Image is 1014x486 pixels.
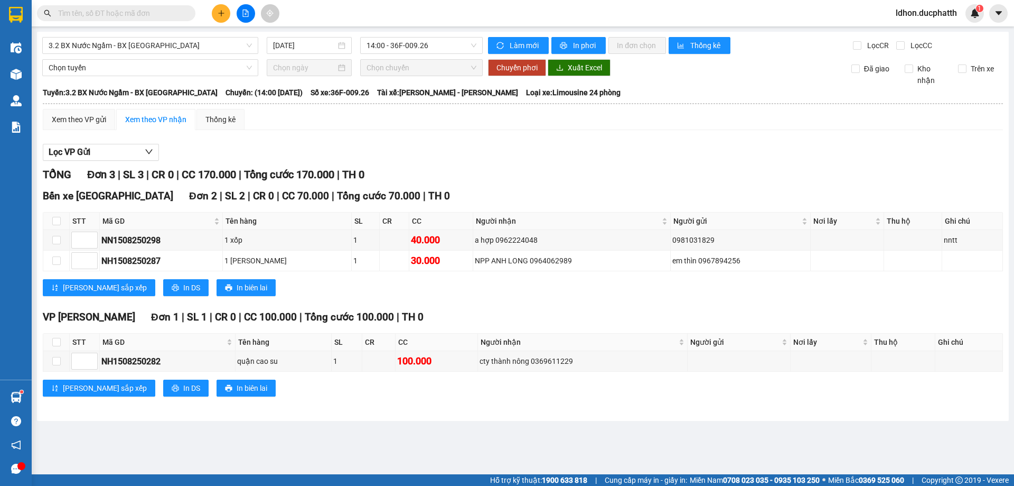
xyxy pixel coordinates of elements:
span: printer [225,284,232,292]
span: Người gửi [690,336,780,348]
span: aim [266,10,274,17]
th: SL [352,213,380,230]
span: TỔNG [43,168,71,181]
button: downloadXuất Excel [548,59,611,76]
span: CR 0 [152,168,174,181]
b: Tuyến: 3.2 BX Nước Ngầm - BX [GEOGRAPHIC_DATA] [43,88,218,97]
span: question-circle [11,416,21,426]
span: Lọc CC [906,40,934,51]
span: Miền Nam [690,474,820,486]
span: Đơn 3 [87,168,115,181]
div: 1 [333,355,360,367]
span: VP [PERSON_NAME] [43,311,135,323]
button: file-add [237,4,255,23]
span: SL 3 [123,168,144,181]
button: In đơn chọn [608,37,666,54]
th: CR [380,213,410,230]
input: 15/08/2025 [273,40,336,51]
span: | [277,190,279,202]
span: Kho nhận [913,63,950,86]
span: CC 100.000 [244,311,297,323]
span: plus [218,10,225,17]
button: sort-ascending[PERSON_NAME] sắp xếp [43,380,155,397]
span: | [239,168,241,181]
span: | [397,311,399,323]
th: CC [396,334,478,351]
th: SL [332,334,362,351]
img: warehouse-icon [11,69,22,80]
strong: 0708 023 035 - 0935 103 250 [723,476,820,484]
span: In DS [183,282,200,294]
span: Trên xe [966,63,998,75]
th: STT [70,334,100,351]
span: bar-chart [677,42,686,50]
span: | [595,474,597,486]
span: In DS [183,382,200,394]
strong: 0369 525 060 [859,476,904,484]
span: Số xe: 36F-009.26 [311,87,369,98]
span: Thống kê [690,40,722,51]
img: logo-vxr [9,7,23,23]
span: Chọn chuyến [367,60,476,76]
span: Mã GD [102,336,224,348]
div: 40.000 [411,233,471,247]
div: nntt [944,234,1001,246]
span: TH 0 [428,190,450,202]
button: Lọc VP Gửi [43,144,159,161]
td: NN1508250298 [100,230,223,251]
span: | [423,190,426,202]
th: Ghi chú [942,213,1003,230]
span: caret-down [994,8,1003,18]
span: | [220,190,222,202]
span: copyright [955,476,963,484]
span: ldhon.ducphatth [887,6,965,20]
span: download [556,64,564,72]
span: Tổng cước 170.000 [244,168,334,181]
span: Đơn 2 [189,190,217,202]
sup: 1 [20,390,23,393]
img: warehouse-icon [11,95,22,106]
span: notification [11,440,21,450]
div: 1 [353,234,378,246]
span: search [44,10,51,17]
span: [PERSON_NAME] sắp xếp [63,382,147,394]
button: sort-ascending[PERSON_NAME] sắp xếp [43,279,155,296]
button: printerIn DS [163,279,209,296]
button: caret-down [989,4,1008,23]
td: NH1508250282 [100,351,236,372]
span: Tài xế: [PERSON_NAME] - [PERSON_NAME] [377,87,518,98]
div: em thìn 0967894256 [672,255,809,267]
span: ⚪️ [822,478,825,482]
div: 1 [PERSON_NAME] [224,255,350,267]
span: sort-ascending [51,284,59,292]
span: 3.2 BX Nước Ngầm - BX Hoằng Hóa [49,38,252,53]
span: Đã giao [860,63,894,75]
th: CC [409,213,473,230]
th: Thu hộ [871,334,935,351]
span: CR 0 [215,311,236,323]
span: In biên lai [237,382,267,394]
div: a hợp 0962224048 [475,234,668,246]
span: SL 1 [187,311,207,323]
strong: 1900 633 818 [542,476,587,484]
button: plus [212,4,230,23]
span: | [146,168,149,181]
div: NN1508250298 [101,234,221,247]
sup: 1 [976,5,983,12]
div: 1 [353,255,378,267]
span: | [337,168,340,181]
span: Người nhận [476,215,659,227]
span: sync [496,42,505,50]
button: printerIn DS [163,380,209,397]
span: Làm mới [510,40,540,51]
span: down [145,148,153,156]
span: message [11,464,21,474]
span: Người gửi [673,215,800,227]
button: bar-chartThống kê [669,37,730,54]
span: | [332,190,334,202]
div: NH1508250287 [101,254,221,268]
span: | [176,168,179,181]
span: | [118,168,120,181]
span: Nơi lấy [813,215,873,227]
div: NPP ANH LONG 0964062989 [475,255,668,267]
